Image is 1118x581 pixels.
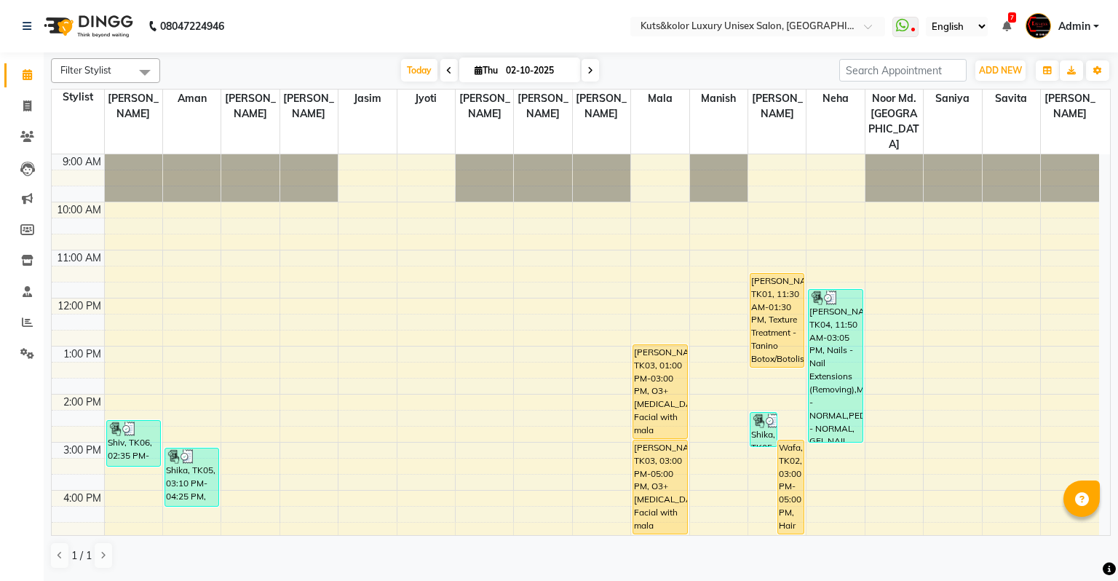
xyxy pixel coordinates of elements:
[456,90,513,123] span: [PERSON_NAME]
[983,90,1040,108] span: Savita
[165,448,218,506] div: Shika, TK05, 03:10 PM-04:25 PM, HYDRATING HAIR SPA - MEN,Hair Cut (Normal ) - MENS
[839,59,967,82] input: Search Appointment
[778,440,804,534] div: Wafa, TK02, 03:00 PM-05:00 PM, Hair Colour - Global with Highlights/Foilayage Upto Shoulder
[60,395,104,410] div: 2:00 PM
[221,90,279,123] span: [PERSON_NAME]
[1002,20,1011,33] a: 7
[397,90,455,108] span: Jyoti
[573,90,630,123] span: [PERSON_NAME]
[1041,90,1099,123] span: [PERSON_NAME]
[107,421,160,466] div: Shiv, TK06, 02:35 PM-03:35 PM, Hair Cut (Normal ) - MENS,Shaving & Trimming - Stylist
[60,64,111,76] span: Filter Stylist
[71,548,92,564] span: 1 / 1
[979,65,1022,76] span: ADD NEW
[750,274,804,367] div: [PERSON_NAME], TK01, 11:30 AM-01:30 PM, Texture Treatment - Tanino Botox/Botoliss upto Shoulder
[1008,12,1016,23] span: 7
[52,90,104,105] div: Stylist
[471,65,501,76] span: Thu
[54,202,104,218] div: 10:00 AM
[280,90,338,123] span: [PERSON_NAME]
[55,299,104,314] div: 12:00 PM
[633,440,686,534] div: [PERSON_NAME], TK03, 03:00 PM-05:00 PM, O3+ [MEDICAL_DATA] Facial with mala
[1026,13,1051,39] img: Admin
[60,443,104,458] div: 3:00 PM
[690,90,748,108] span: Manish
[160,6,224,47] b: 08047224946
[163,90,221,108] span: Aman
[60,347,104,362] div: 1:00 PM
[501,60,574,82] input: 2025-10-02
[750,413,777,446] div: Shika, TK05, 02:25 PM-03:10 PM, Haircut with [PERSON_NAME] with wash
[748,90,806,123] span: [PERSON_NAME]
[975,60,1026,81] button: ADD NEW
[60,154,104,170] div: 9:00 AM
[1058,19,1090,34] span: Admin
[865,90,923,154] span: Noor Md. [GEOGRAPHIC_DATA]
[401,59,437,82] span: Today
[631,90,689,108] span: Mala
[924,90,981,108] span: saniya
[514,90,571,123] span: [PERSON_NAME]
[338,90,396,108] span: Jasim
[37,6,137,47] img: logo
[809,290,862,442] div: [PERSON_NAME], TK04, 11:50 AM-03:05 PM, Nails - Nail Extensions (Removing),MANICURE - NORMAL,PEDI...
[54,250,104,266] div: 11:00 AM
[806,90,864,108] span: Neha
[60,491,104,506] div: 4:00 PM
[105,90,162,123] span: [PERSON_NAME]
[633,345,686,438] div: [PERSON_NAME], TK03, 01:00 PM-03:00 PM, O3+ [MEDICAL_DATA] Facial with mala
